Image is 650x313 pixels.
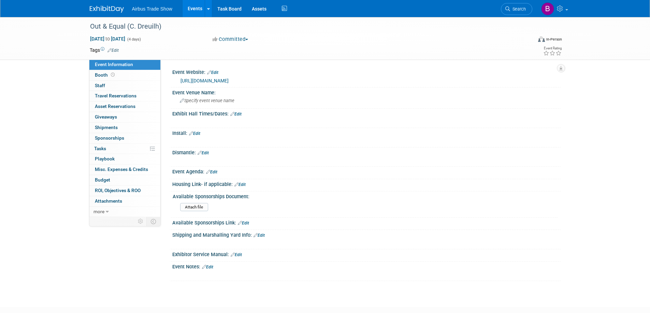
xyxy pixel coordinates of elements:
a: Budget [89,175,160,185]
a: Shipments [89,123,160,133]
div: Out & Equal (C. Dreuilh) [88,20,522,33]
a: Edit [254,233,265,238]
td: Toggle Event Tabs [146,217,160,226]
a: more [89,207,160,217]
a: Edit [234,182,246,187]
a: Edit [207,70,218,75]
div: Event Rating [543,47,562,50]
div: Event Format [492,35,562,46]
div: Event Notes: [172,262,561,270]
div: Exhibitor Service Manual: [172,249,561,258]
span: Attachments [95,198,122,204]
img: Brianna Corbett [541,2,554,15]
span: Playbook [95,156,115,161]
a: Misc. Expenses & Credits [89,165,160,175]
a: Giveaways [89,112,160,122]
span: Tasks [94,146,106,151]
div: Housing Link- if applicable: [172,179,561,188]
a: Edit [189,131,200,136]
div: Shipping and Marshalling Yard Info: [172,230,561,239]
span: to [104,36,111,42]
td: Tags [90,47,119,53]
a: Edit [198,151,209,155]
a: Edit [231,252,242,257]
a: Edit [238,221,249,225]
span: Staff [95,83,105,88]
span: ROI, Objectives & ROO [95,188,141,193]
span: Sponsorships [95,135,124,141]
span: Event Information [95,62,133,67]
span: Search [510,6,526,12]
a: Booth [89,70,160,80]
a: Staff [89,81,160,91]
button: Committed [210,36,251,43]
span: [DATE] [DATE] [90,36,126,42]
a: Attachments [89,196,160,206]
span: Booth [95,72,116,78]
div: Event Venue Name: [172,88,561,96]
span: (4 days) [127,37,141,42]
a: [URL][DOMAIN_NAME] [180,78,229,83]
img: Format-Inperson.png [538,36,545,42]
a: Edit [107,48,119,53]
div: In-Person [546,37,562,42]
a: Sponsorships [89,133,160,143]
span: Asset Reservations [95,104,135,109]
a: Asset Reservations [89,101,160,112]
div: Event Website: [172,67,561,76]
img: ExhibitDay [90,6,124,13]
span: Budget [95,177,110,183]
a: Edit [206,170,217,174]
span: Travel Reservations [95,93,136,98]
a: Playbook [89,154,160,164]
span: Misc. Expenses & Credits [95,167,148,172]
a: Edit [230,112,242,116]
a: Edit [202,265,213,269]
div: Dismantle: [172,147,561,156]
div: Install: [172,128,561,137]
div: Available Sponsorships Link: [172,218,561,226]
a: Search [501,3,532,15]
a: Tasks [89,144,160,154]
a: ROI, Objectives & ROO [89,186,160,196]
span: Giveaways [95,114,117,120]
span: Shipments [95,125,118,130]
a: Travel Reservations [89,91,160,101]
div: Available Sponsorships Document: [173,191,558,200]
div: Event Agenda: [172,167,561,175]
td: Personalize Event Tab Strip [135,217,147,226]
span: Airbus Trade Show [132,6,172,12]
span: Specify event venue name [180,98,234,103]
div: Exhibit Hall Times/Dates: [172,109,561,118]
span: Booth not reserved yet [110,72,116,77]
a: Event Information [89,60,160,70]
span: more [93,209,104,214]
